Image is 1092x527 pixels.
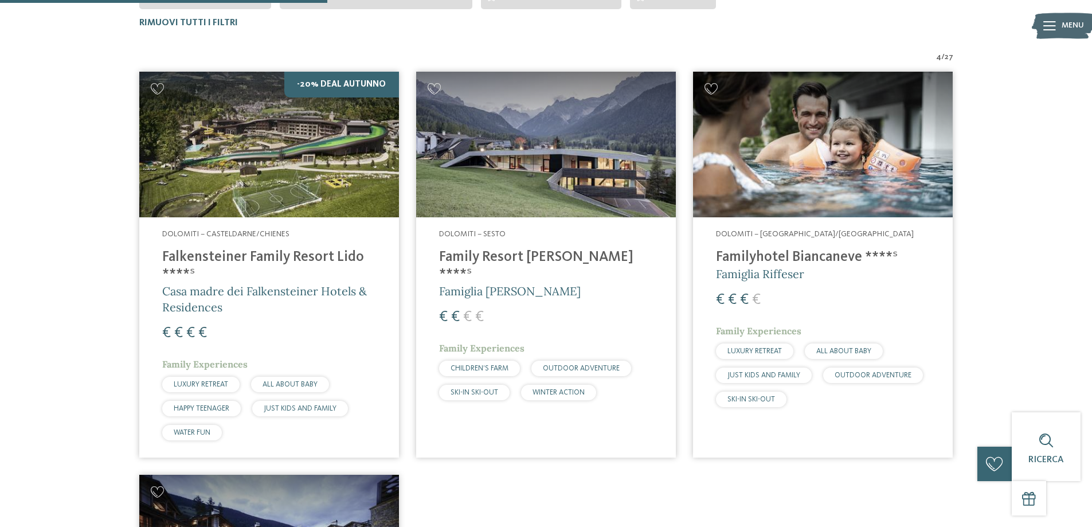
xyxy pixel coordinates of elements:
span: Dolomiti – Casteldarne/Chienes [162,230,289,238]
span: Family Experiences [162,358,248,370]
span: Rimuovi tutti i filtri [139,18,238,28]
span: € [463,310,472,325]
span: JUST KIDS AND FAMILY [264,405,336,412]
span: WATER FUN [174,429,210,436]
h4: Family Resort [PERSON_NAME] ****ˢ [439,249,653,283]
img: Family Resort Rainer ****ˢ [416,72,676,218]
span: € [728,292,737,307]
span: ALL ABOUT BABY [816,348,871,355]
span: Famiglia Riffeser [716,267,804,281]
a: Cercate un hotel per famiglie? Qui troverete solo i migliori! Dolomiti – [GEOGRAPHIC_DATA]/[GEOGR... [693,72,953,458]
span: Casa madre dei Falkensteiner Hotels & Residences [162,284,367,314]
span: Family Experiences [439,342,525,354]
span: 4 [936,52,941,63]
span: JUST KIDS AND FAMILY [727,372,800,379]
img: Cercate un hotel per famiglie? Qui troverete solo i migliori! [139,72,399,218]
span: € [716,292,725,307]
span: € [174,326,183,341]
span: SKI-IN SKI-OUT [727,396,775,403]
span: SKI-IN SKI-OUT [451,389,498,396]
span: HAPPY TEENAGER [174,405,229,412]
span: € [186,326,195,341]
img: Cercate un hotel per famiglie? Qui troverete solo i migliori! [693,72,953,218]
span: CHILDREN’S FARM [451,365,508,372]
span: Dolomiti – [GEOGRAPHIC_DATA]/[GEOGRAPHIC_DATA] [716,230,914,238]
h4: Familyhotel Biancaneve ****ˢ [716,249,930,266]
span: € [475,310,484,325]
span: ALL ABOUT BABY [263,381,318,388]
a: Cercate un hotel per famiglie? Qui troverete solo i migliori! Dolomiti – Sesto Family Resort [PER... [416,72,676,458]
span: LUXURY RETREAT [727,348,782,355]
span: € [752,292,761,307]
span: OUTDOOR ADVENTURE [835,372,911,379]
span: Family Experiences [716,325,801,337]
span: 27 [945,52,953,63]
span: OUTDOOR ADVENTURE [543,365,620,372]
span: LUXURY RETREAT [174,381,228,388]
h4: Falkensteiner Family Resort Lido ****ˢ [162,249,376,283]
span: Dolomiti – Sesto [439,230,506,238]
span: € [740,292,749,307]
span: WINTER ACTION [533,389,585,396]
span: € [198,326,207,341]
span: Famiglia [PERSON_NAME] [439,284,581,298]
span: Ricerca [1028,455,1064,464]
a: Cercate un hotel per famiglie? Qui troverete solo i migliori! -20% Deal Autunno Dolomiti – Castel... [139,72,399,458]
span: / [941,52,945,63]
span: € [451,310,460,325]
span: € [439,310,448,325]
span: € [162,326,171,341]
